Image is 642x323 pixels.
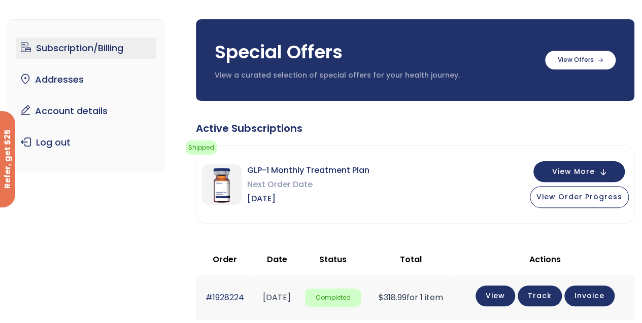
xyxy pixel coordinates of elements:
span: $ [379,292,384,303]
td: for 1 item [366,275,455,319]
span: Status [319,254,347,265]
a: View [476,285,515,306]
span: Completed [305,289,361,307]
span: GLP-1 Monthly Treatment Plan [247,163,369,177]
span: Next Order Date [247,177,369,192]
span: Order [213,254,237,265]
span: Shipped [186,140,217,155]
a: Invoice [564,285,615,306]
div: Active Subscriptions [196,121,634,135]
time: [DATE] [263,292,291,303]
span: [DATE] [247,192,369,206]
span: Total [400,254,422,265]
img: GLP-1 Monthly Treatment Plan [201,164,242,205]
a: Log out [16,132,156,153]
a: Account details [16,100,156,122]
a: Subscription/Billing [16,38,156,59]
span: Actions [529,254,561,265]
p: View a curated selection of special offers for your health journey. [215,70,535,81]
span: View Order Progress [536,192,622,202]
span: 318.99 [379,292,407,303]
span: View More [552,168,595,175]
button: View Order Progress [530,186,629,208]
button: View More [533,161,625,182]
a: Addresses [16,69,156,90]
h3: Special Offers [215,40,535,65]
a: #1928224 [206,292,244,303]
span: Date [267,254,287,265]
a: Track [518,285,562,306]
nav: Account pages [8,19,164,171]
